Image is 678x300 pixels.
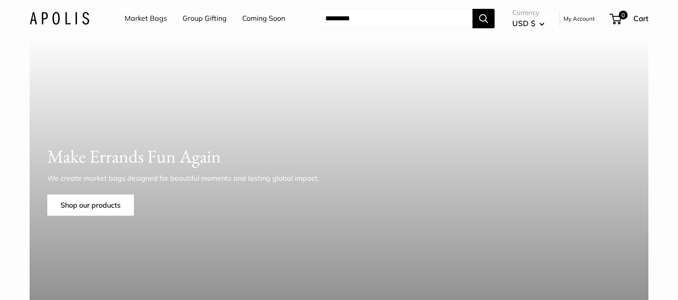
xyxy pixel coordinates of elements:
[619,11,628,19] span: 0
[610,11,648,26] a: 0 Cart
[564,13,595,24] a: My Account
[125,12,167,25] a: Market Bags
[47,144,631,170] h1: Make Errands Fun Again
[472,9,495,28] button: Search
[30,12,89,25] img: Apolis
[512,7,545,19] span: Currency
[183,12,227,25] a: Group Gifting
[512,16,545,30] button: USD $
[47,173,335,183] p: We create market bags designed for beautiful moments and lasting global impact.
[318,9,472,28] input: Search...
[512,19,535,28] span: USD $
[47,194,134,216] a: Shop our products
[633,14,648,23] span: Cart
[242,12,285,25] a: Coming Soon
